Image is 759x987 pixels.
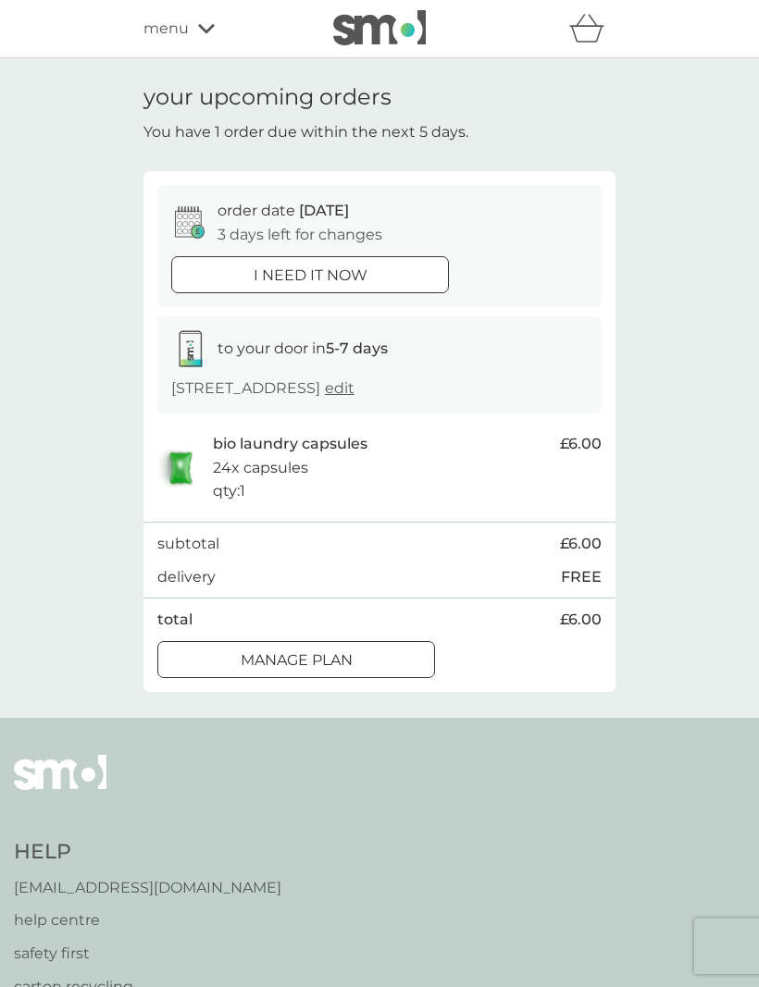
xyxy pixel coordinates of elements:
p: [STREET_ADDRESS] [171,376,355,401]
img: smol [14,755,106,818]
p: total [157,608,193,632]
p: subtotal [157,532,219,556]
p: delivery [157,565,216,589]
span: to your door in [218,339,388,357]
a: safety first [14,942,281,966]
span: £6.00 [560,532,602,556]
strong: 5-7 days [326,339,388,357]
p: qty : 1 [213,479,245,503]
button: Manage plan [157,641,435,678]
a: [EMAIL_ADDRESS][DOMAIN_NAME] [14,876,281,900]
p: 3 days left for changes [218,223,382,247]
img: smol [333,10,426,45]
p: Manage plan [241,648,353,672]
a: help centre [14,908,281,932]
h1: your upcoming orders [143,84,392,111]
p: 24x capsules [213,456,308,480]
p: order date [218,199,349,223]
span: menu [143,17,189,41]
p: i need it now [254,264,367,288]
button: i need it now [171,256,449,293]
span: [DATE] [299,202,349,219]
p: FREE [561,565,602,589]
div: basket [569,10,616,47]
h4: Help [14,838,281,867]
span: £6.00 [560,432,602,456]
a: edit [325,379,355,397]
p: You have 1 order due within the next 5 days. [143,120,468,144]
p: bio laundry capsules [213,432,367,456]
span: £6.00 [560,608,602,632]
